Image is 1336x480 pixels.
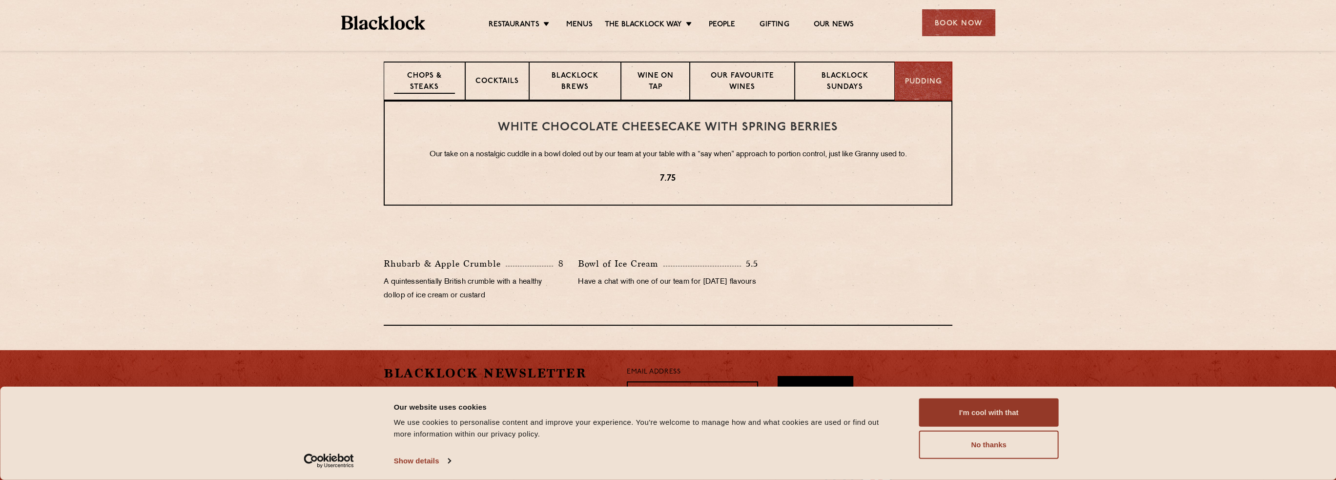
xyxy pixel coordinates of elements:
a: Show details [394,454,451,468]
p: A quintessentially British crumble with a healthy dollop of ice cream or custard [384,275,563,303]
p: Wine on Tap [631,71,679,94]
button: No thanks [919,431,1059,459]
div: Book Now [922,9,995,36]
a: Our News [814,20,854,31]
p: 8 [553,257,563,270]
p: Our take on a nostalgic cuddle in a bowl doled out by our team at your table with a “say when” ap... [404,148,932,161]
p: Blacklock Brews [539,71,611,94]
p: Blacklock Sundays [805,71,884,94]
p: Bowl of Ice Cream [578,257,663,271]
p: Cocktails [475,76,519,88]
p: 5.5 [741,257,758,270]
a: Restaurants [489,20,539,31]
div: We use cookies to personalise content and improve your experience. You're welcome to manage how a... [394,417,897,440]
a: People [709,20,735,31]
img: BL_Textured_Logo-footer-cropped.svg [341,16,426,30]
a: Gifting [760,20,789,31]
p: Rhubarb & Apple Crumble [384,257,506,271]
h3: White Chocolate Cheesecake with Spring Berries [404,121,932,134]
a: Menus [566,20,593,31]
p: Chops & Steaks [394,71,455,94]
p: Our favourite wines [700,71,785,94]
a: The Blacklock Way [605,20,682,31]
div: Our website uses cookies [394,401,897,413]
button: I'm cool with that [919,398,1059,427]
p: 7.75 [404,172,932,185]
p: Pudding [905,77,942,88]
a: Usercentrics Cookiebot - opens in a new window [286,454,371,468]
label: Email Address [627,367,680,378]
input: We’ve saved a spot for your email... [627,381,758,406]
p: Have a chat with one of our team for [DATE] flavours [578,275,758,289]
span: Send [804,385,826,397]
h2: Blacklock Newsletter [384,365,612,382]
